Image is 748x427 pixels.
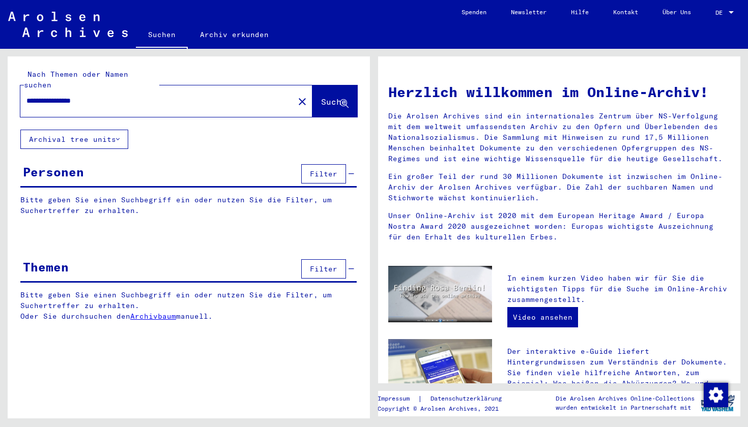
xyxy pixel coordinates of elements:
span: Suche [321,97,347,107]
img: video.jpg [388,266,492,322]
div: Themen [23,258,69,276]
a: Suchen [136,22,188,49]
div: | [378,393,514,404]
p: Bitte geben Sie einen Suchbegriff ein oder nutzen Sie die Filter, um Suchertreffer zu erhalten. [20,195,357,216]
button: Clear [292,91,312,111]
p: Copyright © Arolsen Archives, 2021 [378,404,514,413]
a: Datenschutzerklärung [422,393,514,404]
button: Archival tree units [20,130,128,149]
button: Filter [301,164,346,184]
mat-label: Nach Themen oder Namen suchen [24,70,128,89]
span: DE [715,9,727,16]
p: Die Arolsen Archives sind ein internationales Zentrum über NS-Verfolgung mit dem weltweit umfasse... [388,111,730,164]
p: Der interaktive e-Guide liefert Hintergrundwissen zum Verständnis der Dokumente. Sie finden viele... [507,346,730,400]
p: Unser Online-Archiv ist 2020 mit dem European Heritage Award / Europa Nostra Award 2020 ausgezeic... [388,210,730,242]
a: Impressum [378,393,418,404]
img: Arolsen_neg.svg [8,12,128,37]
p: Ein großer Teil der rund 30 Millionen Dokumente ist inzwischen im Online-Archiv der Arolsen Archi... [388,171,730,203]
button: Suche [312,85,357,117]
img: eguide.jpg [388,339,492,408]
p: Die Arolsen Archives Online-Collections [556,394,695,403]
mat-icon: close [296,96,308,108]
span: Filter [310,169,337,178]
div: Personen [23,163,84,181]
button: Filter [301,259,346,279]
img: Zustimmung ändern [704,383,728,407]
h1: Herzlich willkommen im Online-Archiv! [388,81,730,103]
a: Archiv erkunden [188,22,281,47]
p: Bitte geben Sie einen Suchbegriff ein oder nutzen Sie die Filter, um Suchertreffer zu erhalten. O... [20,290,357,322]
p: In einem kurzen Video haben wir für Sie die wichtigsten Tipps für die Suche im Online-Archiv zusa... [507,273,730,305]
a: Archivbaum [130,312,176,321]
img: yv_logo.png [699,390,737,416]
a: Video ansehen [507,307,578,327]
span: Filter [310,264,337,273]
p: wurden entwickelt in Partnerschaft mit [556,403,695,412]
